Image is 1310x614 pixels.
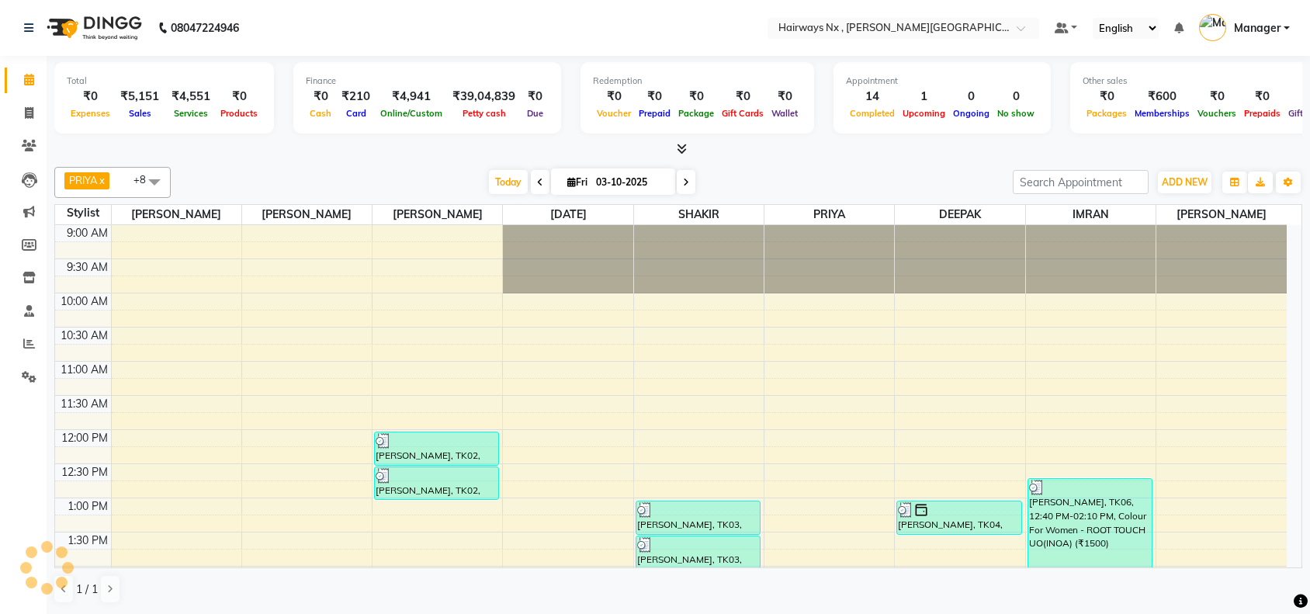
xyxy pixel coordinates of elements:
[67,108,114,119] span: Expenses
[335,88,376,106] div: ₹210
[636,536,760,568] div: [PERSON_NAME], TK03, 01:30 PM-02:00 PM, MEN HAIR - REGULAR SHAVE/TRIM
[522,88,549,106] div: ₹0
[1240,108,1284,119] span: Prepaids
[165,88,217,106] div: ₹4,551
[1194,108,1240,119] span: Vouchers
[1083,108,1131,119] span: Packages
[67,75,262,88] div: Total
[1158,172,1211,193] button: ADD NEW
[634,205,764,224] span: SHAKIR
[768,88,802,106] div: ₹0
[899,108,949,119] span: Upcoming
[1162,176,1208,188] span: ADD NEW
[64,567,111,583] div: 2:00 PM
[1028,479,1152,580] div: [PERSON_NAME], TK06, 12:40 PM-02:10 PM, Colour For Women - ROOT TOUCH UO(INOA) (₹1500)
[64,498,111,515] div: 1:00 PM
[69,174,98,186] span: PRIYA
[899,88,949,106] div: 1
[64,259,111,276] div: 9:30 AM
[98,174,105,186] a: x
[170,108,212,119] span: Services
[1026,205,1156,224] span: IMRAN
[57,396,111,412] div: 11:30 AM
[993,108,1038,119] span: No show
[57,362,111,378] div: 11:00 AM
[846,88,899,106] div: 14
[563,176,591,188] span: Fri
[503,205,632,224] span: [DATE]
[949,88,993,106] div: 0
[58,464,111,480] div: 12:30 PM
[306,108,335,119] span: Cash
[57,293,111,310] div: 10:00 AM
[67,88,114,106] div: ₹0
[217,108,262,119] span: Products
[1013,170,1149,194] input: Search Appointment
[949,108,993,119] span: Ongoing
[993,88,1038,106] div: 0
[674,108,718,119] span: Package
[76,581,98,598] span: 1 / 1
[591,171,669,194] input: 2025-10-03
[342,108,370,119] span: Card
[1199,14,1226,41] img: Manager
[635,88,674,106] div: ₹0
[635,108,674,119] span: Prepaid
[375,432,498,465] div: [PERSON_NAME], TK02, 12:00 PM-12:30 PM, MEN HAIR - HAIR CUT WITH SENIOR STYLIST
[217,88,262,106] div: ₹0
[1131,108,1194,119] span: Memberships
[242,205,372,224] span: [PERSON_NAME]
[1194,88,1240,106] div: ₹0
[306,88,335,106] div: ₹0
[523,108,547,119] span: Due
[40,6,146,50] img: logo
[593,75,802,88] div: Redemption
[376,88,446,106] div: ₹4,941
[376,108,446,119] span: Online/Custom
[55,205,111,221] div: Stylist
[64,225,111,241] div: 9:00 AM
[718,88,768,106] div: ₹0
[489,170,528,194] span: Today
[636,501,760,534] div: [PERSON_NAME], TK03, 01:00 PM-01:30 PM, MEN HAIR - HAIR CUT WITH MASTER STYLIST
[674,88,718,106] div: ₹0
[768,108,802,119] span: Wallet
[1083,88,1131,106] div: ₹0
[373,205,502,224] span: [PERSON_NAME]
[718,108,768,119] span: Gift Cards
[1156,205,1287,224] span: [PERSON_NAME]
[64,532,111,549] div: 1:30 PM
[897,501,1021,534] div: [PERSON_NAME], TK04, 01:00 PM-01:30 PM, MEN HAIR - HAIR CUT
[846,75,1038,88] div: Appointment
[593,88,635,106] div: ₹0
[1234,20,1281,36] span: Manager
[114,88,165,106] div: ₹5,151
[1240,88,1284,106] div: ₹0
[375,467,498,499] div: [PERSON_NAME], TK02, 12:30 PM-01:00 PM, MEN HAIR - REGULAR SHAVE/TRIM
[112,205,241,224] span: [PERSON_NAME]
[133,173,158,186] span: +8
[446,88,522,106] div: ₹39,04,839
[306,75,549,88] div: Finance
[171,6,239,50] b: 08047224946
[593,108,635,119] span: Voucher
[57,328,111,344] div: 10:30 AM
[764,205,894,224] span: PRIYA
[58,430,111,446] div: 12:00 PM
[1131,88,1194,106] div: ₹600
[895,205,1024,224] span: DEEPAK
[459,108,510,119] span: Petty cash
[846,108,899,119] span: Completed
[125,108,155,119] span: Sales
